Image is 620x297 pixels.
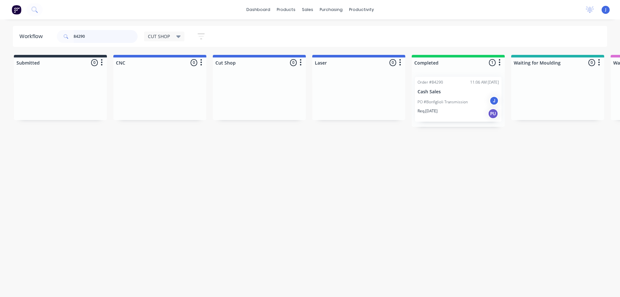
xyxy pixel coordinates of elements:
[418,108,438,114] p: Req. [DATE]
[605,7,606,13] span: J
[470,79,499,85] div: 11:06 AM [DATE]
[148,33,170,40] span: CUT SHOP
[274,5,299,15] div: products
[489,96,499,106] div: J
[418,89,499,95] p: Cash Sales
[316,5,346,15] div: purchasing
[415,77,501,122] div: Order #8429011:06 AM [DATE]Cash SalesPO #Bonfiglioli TransmissionJReq.[DATE]PU
[418,79,443,85] div: Order #84290
[243,5,274,15] a: dashboard
[12,5,21,15] img: Factory
[299,5,316,15] div: sales
[74,30,138,43] input: Search for orders...
[19,33,46,40] div: Workflow
[346,5,377,15] div: productivity
[418,99,468,105] p: PO #Bonfiglioli Transmission
[488,108,498,119] div: PU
